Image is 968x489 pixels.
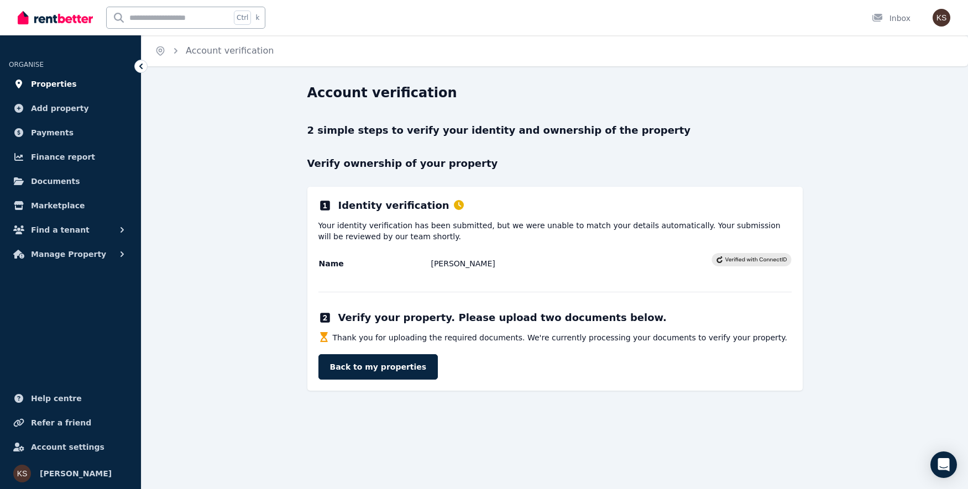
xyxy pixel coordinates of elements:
[31,223,90,236] span: Find a tenant
[40,467,112,480] span: [PERSON_NAME]
[9,412,132,434] a: Refer a friend
[9,61,44,69] span: ORGANISE
[234,10,251,25] span: Ctrl
[338,310,667,325] h2: Verify your property. Please upload two documents below.
[31,102,89,115] span: Add property
[186,45,274,56] a: Account verification
[31,77,77,91] span: Properties
[18,9,93,26] img: RentBetter
[31,392,82,405] span: Help centre
[31,440,104,454] span: Account settings
[9,170,132,192] a: Documents
[31,175,80,188] span: Documents
[307,123,803,138] p: 2 simple steps to verify your identity and ownership of the property
[9,122,132,144] a: Payments
[255,13,259,22] span: k
[31,416,91,429] span: Refer a friend
[9,194,132,217] a: Marketplace
[9,219,132,241] button: Find a tenant
[9,146,132,168] a: Finance report
[9,243,132,265] button: Manage Property
[13,465,31,482] img: Kristopher Stephen
[31,199,85,212] span: Marketplace
[9,436,132,458] a: Account settings
[9,387,132,409] a: Help centre
[318,257,431,270] td: Name
[333,332,788,343] span: Thank you for uploading the required documents. We're currently processing your documents to veri...
[9,73,132,95] a: Properties
[31,126,74,139] span: Payments
[338,198,464,213] h2: Identity verification
[872,13,911,24] div: Inbox
[318,354,438,380] a: Back to my properties
[31,150,95,164] span: Finance report
[307,84,457,102] h1: Account verification
[430,257,711,270] td: [PERSON_NAME]
[31,248,106,261] span: Manage Property
[9,97,132,119] a: Add property
[142,35,287,66] nav: Breadcrumb
[930,451,957,478] div: Open Intercom Messenger
[933,9,950,27] img: Kristopher Stephen
[318,220,792,242] p: Your identity verification has been submitted, but we were unable to match your details automatic...
[307,156,803,171] p: Verify ownership of your property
